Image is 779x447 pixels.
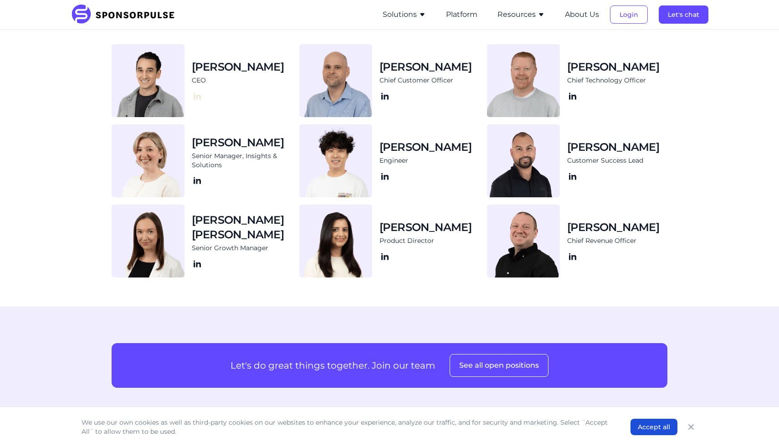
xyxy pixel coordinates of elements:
[610,5,648,24] button: Login
[565,10,599,19] a: About Us
[383,9,426,20] button: Solutions
[610,10,648,19] a: Login
[450,361,548,370] a: See all open positions
[685,421,697,433] button: Close
[192,60,284,74] h3: [PERSON_NAME]
[565,9,599,20] button: About Us
[192,76,206,85] span: CEO
[379,236,434,246] span: Product Director
[379,220,471,235] h3: [PERSON_NAME]
[450,354,548,377] button: See all open positions
[567,220,659,235] h3: [PERSON_NAME]
[446,10,477,19] a: Platform
[231,359,435,372] p: Let's do great things together. Join our team
[446,9,477,20] button: Platform
[567,156,643,165] span: Customer Success Lead
[71,5,181,25] img: SponsorPulse
[733,403,779,447] iframe: Chat Widget
[379,60,471,74] h3: [PERSON_NAME]
[567,60,659,74] h3: [PERSON_NAME]
[379,156,408,165] span: Engineer
[82,418,612,436] p: We use our own cookies as well as third-party cookies on our websites to enhance your experience,...
[659,10,708,19] a: Let's chat
[659,5,708,24] button: Let's chat
[567,236,636,246] span: Chief Revenue Officer
[379,140,471,154] h3: [PERSON_NAME]
[630,419,677,435] button: Accept all
[379,76,453,85] span: Chief Customer Officer
[192,244,268,253] span: Senior Growth Manager
[192,152,292,170] span: Senior Manager, Insights & Solutions
[192,213,292,242] h3: [PERSON_NAME] [PERSON_NAME]
[497,9,545,20] button: Resources
[192,135,284,150] h3: [PERSON_NAME]
[567,140,659,154] h3: [PERSON_NAME]
[567,76,646,85] span: Chief Technology Officer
